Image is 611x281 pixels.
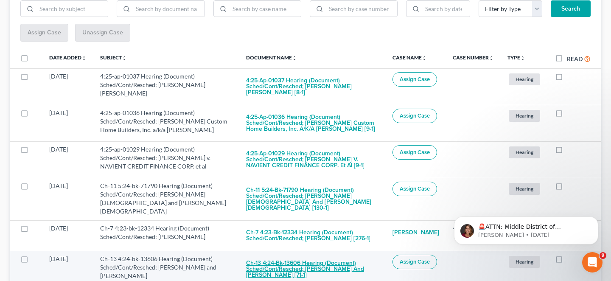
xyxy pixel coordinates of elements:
[509,146,540,158] span: Hearing
[42,141,93,178] td: [DATE]
[292,56,297,61] i: unfold_more
[489,56,494,61] i: unfold_more
[93,220,239,251] td: Ch-7 4:23-bk-12334 Hearing (Document) Sched/Cont/Resched; [PERSON_NAME]
[453,54,494,61] a: Case Numberunfold_more
[100,54,127,61] a: Subjectunfold_more
[551,0,591,17] button: Search
[392,182,437,196] button: Assign Case
[400,112,430,119] span: Assign Case
[230,1,301,17] input: Search by case name
[441,199,611,258] iframe: Intercom notifications message
[392,145,437,160] button: Assign Case
[507,182,541,196] a: Hearing
[600,252,606,259] span: 9
[520,56,525,61] i: unfold_more
[507,255,541,269] a: Hearing
[326,1,397,17] input: Search by case number
[567,54,583,63] label: Read
[509,183,540,194] span: Hearing
[392,109,437,123] button: Assign Case
[49,54,87,61] a: Date Addedunfold_more
[246,54,297,61] a: Document Nameunfold_more
[246,224,379,247] button: Ch-7 4:23-bk-12334 Hearing (Document) Sched/Cont/Resched; [PERSON_NAME] [276-1]
[507,72,541,86] a: Hearing
[392,224,439,241] a: [PERSON_NAME]
[400,76,430,83] span: Assign Case
[507,54,525,61] a: Typeunfold_more
[246,182,379,216] button: Ch-11 5:24-bk-71790 Hearing (Document) Sched/Cont/Resched; [PERSON_NAME][DEMOGRAPHIC_DATA] and [P...
[93,178,239,220] td: Ch-11 5:24-bk-71790 Hearing (Document) Sched/Cont/Resched; [PERSON_NAME][DEMOGRAPHIC_DATA] and [P...
[81,56,87,61] i: unfold_more
[509,256,540,267] span: Hearing
[42,178,93,220] td: [DATE]
[392,54,427,61] a: Case Nameunfold_more
[42,220,93,251] td: [DATE]
[509,110,540,121] span: Hearing
[42,68,93,105] td: [DATE]
[133,1,204,17] input: Search by document name
[507,109,541,123] a: Hearing
[36,1,108,17] input: Search by subject
[93,68,239,105] td: 4:25-ap-01037 Hearing (Document) Sched/Cont/Resched; [PERSON_NAME] [PERSON_NAME]
[122,56,127,61] i: unfold_more
[400,149,430,156] span: Assign Case
[392,255,437,269] button: Assign Case
[246,109,379,138] button: 4:25-ap-01036 Hearing (Document) Sched/Cont/Resched; [PERSON_NAME] Custom Home Builders, Inc. a/k...
[392,72,437,87] button: Assign Case
[93,105,239,141] td: 4:25-ap-01036 Hearing (Document) Sched/Cont/Resched; [PERSON_NAME] Custom Home Builders, Inc. a/k...
[400,185,430,192] span: Assign Case
[507,145,541,159] a: Hearing
[400,259,430,265] span: Assign Case
[582,252,603,273] iframe: Intercom live chat
[509,73,540,85] span: Hearing
[422,1,470,17] input: Search by date
[422,56,427,61] i: unfold_more
[246,72,379,101] button: 4:25-ap-01037 Hearing (Document) Sched/Cont/Resched; [PERSON_NAME] [PERSON_NAME] [8-1]
[93,141,239,178] td: 4:25-ap-01029 Hearing (Document) Sched/Cont/Resched; [PERSON_NAME] v. NAVIENT CREDIT FINANCE CORP...
[42,105,93,141] td: [DATE]
[246,145,379,174] button: 4:25-ap-01029 Hearing (Document) Sched/Cont/Resched; [PERSON_NAME] v. NAVIENT CREDIT FINANCE CORP...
